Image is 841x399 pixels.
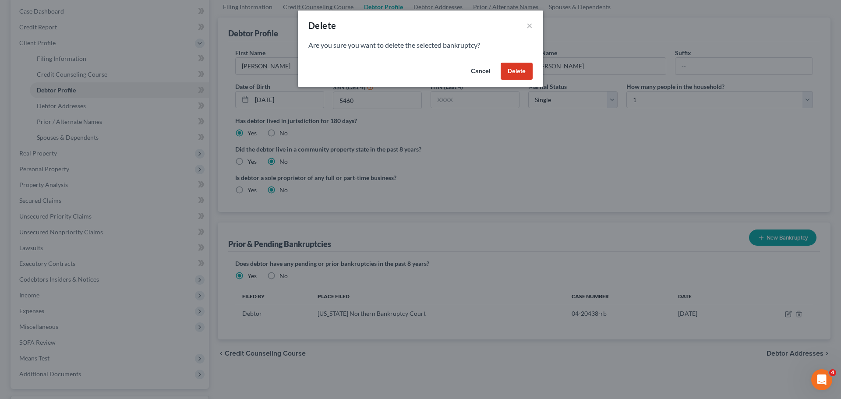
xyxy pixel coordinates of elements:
span: 4 [829,369,836,376]
p: Are you sure you want to delete the selected bankruptcy? [308,40,533,50]
div: Delete [308,19,336,32]
iframe: Intercom live chat [811,369,832,390]
button: Delete [501,63,533,80]
button: Cancel [464,63,497,80]
button: × [527,20,533,31]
